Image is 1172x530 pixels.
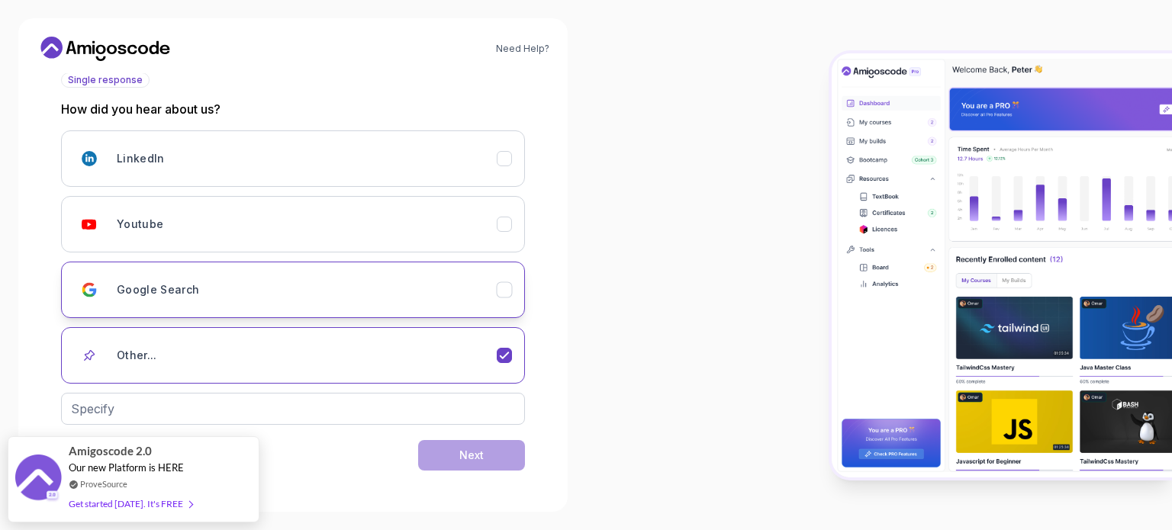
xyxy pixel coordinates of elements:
h3: Other... [117,348,157,363]
div: Next [459,448,484,463]
p: How did you hear about us? [61,100,525,118]
button: Google Search [61,262,525,318]
h3: Youtube [117,217,163,232]
button: Youtube [61,196,525,252]
button: LinkedIn [61,130,525,187]
div: Get started [DATE]. It's FREE [69,495,192,512]
a: ProveSource [80,477,127,490]
input: Specify [61,393,525,425]
span: Amigoscode 2.0 [69,442,152,460]
span: Our new Platform is HERE [69,461,184,474]
img: provesource social proof notification image [15,455,61,504]
h3: Google Search [117,282,200,297]
h3: LinkedIn [117,151,165,166]
span: Single response [68,74,143,86]
button: Next [418,440,525,471]
a: Need Help? [496,43,549,55]
img: Amigoscode Dashboard [832,53,1172,477]
button: Other... [61,327,525,384]
a: Home link [37,37,174,61]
